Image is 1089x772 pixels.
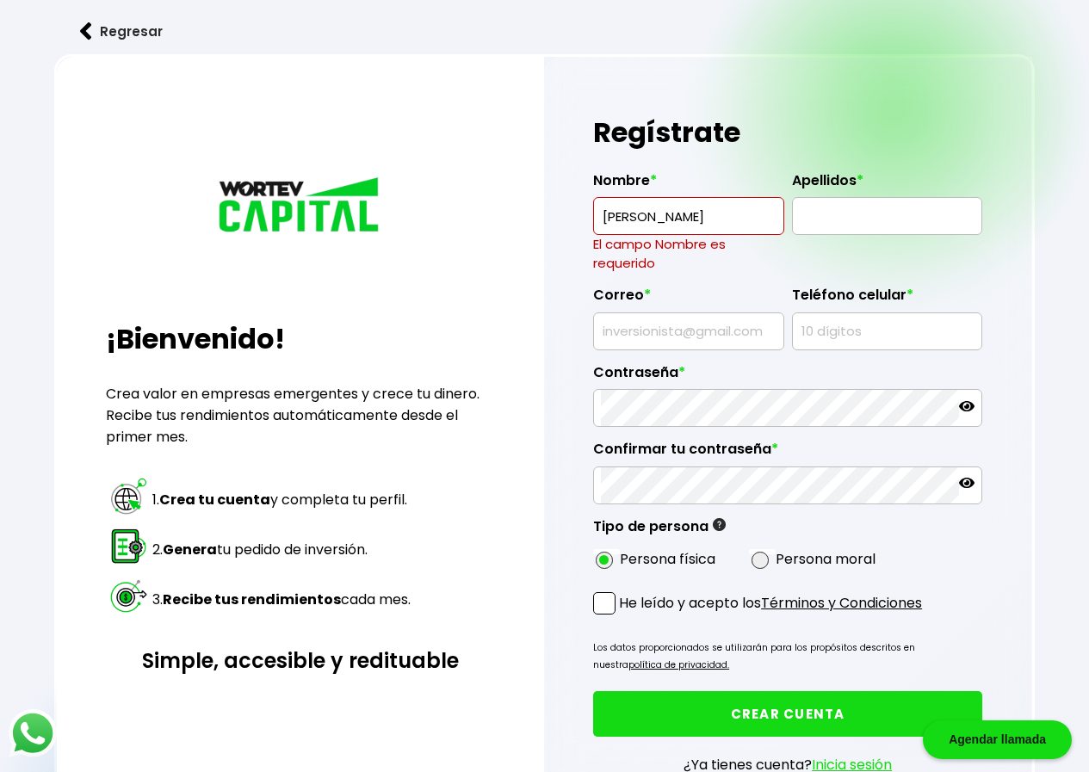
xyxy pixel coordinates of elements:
div: Agendar llamada [923,720,1072,759]
p: Crea valor en empresas emergentes y crece tu dinero. Recibe tus rendimientos automáticamente desd... [106,383,495,448]
strong: Crea tu cuenta [159,490,270,510]
a: política de privacidad. [628,658,729,671]
label: Persona física [620,548,715,570]
p: El campo Nombre es requerido [593,235,783,273]
label: Contraseña [593,364,982,390]
img: paso 2 [108,526,149,566]
a: Términos y Condiciones [761,593,922,613]
img: gfR76cHglkPwleuBLjWdxeZVvX9Wp6JBDmjRYY8JYDQn16A2ICN00zLTgIroGa6qie5tIuWH7V3AapTKqzv+oMZsGfMUqL5JM... [713,518,726,531]
label: Persona moral [776,548,876,570]
label: Confirmar tu contraseña [593,441,982,466]
button: CREAR CUENTA [593,691,982,737]
strong: Recibe tus rendimientos [163,590,341,609]
label: Teléfono celular [792,287,982,312]
td: 3. cada mes. [152,575,411,623]
img: logo_wortev_capital [214,175,387,238]
h3: Simple, accesible y redituable [106,645,495,676]
label: Tipo de persona [593,518,726,544]
img: flecha izquierda [80,22,92,40]
h2: ¡Bienvenido! [106,318,495,360]
p: Los datos proporcionados se utilizarán para los propósitos descritos en nuestra [593,639,982,674]
button: Regresar [54,9,189,54]
input: 10 dígitos [800,313,975,349]
input: inversionista@gmail.com [601,313,776,349]
label: Nombre [593,172,783,198]
a: flecha izquierdaRegresar [54,9,1035,54]
td: 1. y completa tu perfil. [152,475,411,523]
img: paso 1 [108,476,149,516]
img: paso 3 [108,576,149,616]
h1: Regístrate [593,107,982,158]
label: Correo [593,287,783,312]
img: logos_whatsapp-icon.242b2217.svg [9,709,57,757]
label: Apellidos [792,172,982,198]
strong: Genera [163,540,217,559]
td: 2. tu pedido de inversión. [152,525,411,573]
p: He leído y acepto los [619,592,922,614]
